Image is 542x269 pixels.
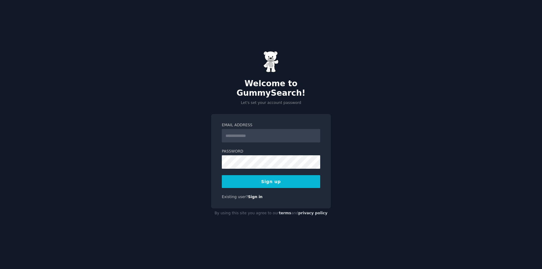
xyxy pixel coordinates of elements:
[263,51,279,72] img: Gummy Bear
[222,195,248,199] span: Existing user?
[279,211,291,215] a: terms
[222,149,320,154] label: Password
[248,195,263,199] a: Sign in
[211,208,331,218] div: By using this site you agree to our and
[222,175,320,188] button: Sign up
[211,79,331,98] h2: Welcome to GummySearch!
[222,123,320,128] label: Email Address
[298,211,328,215] a: privacy policy
[211,100,331,106] p: Let's set your account password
